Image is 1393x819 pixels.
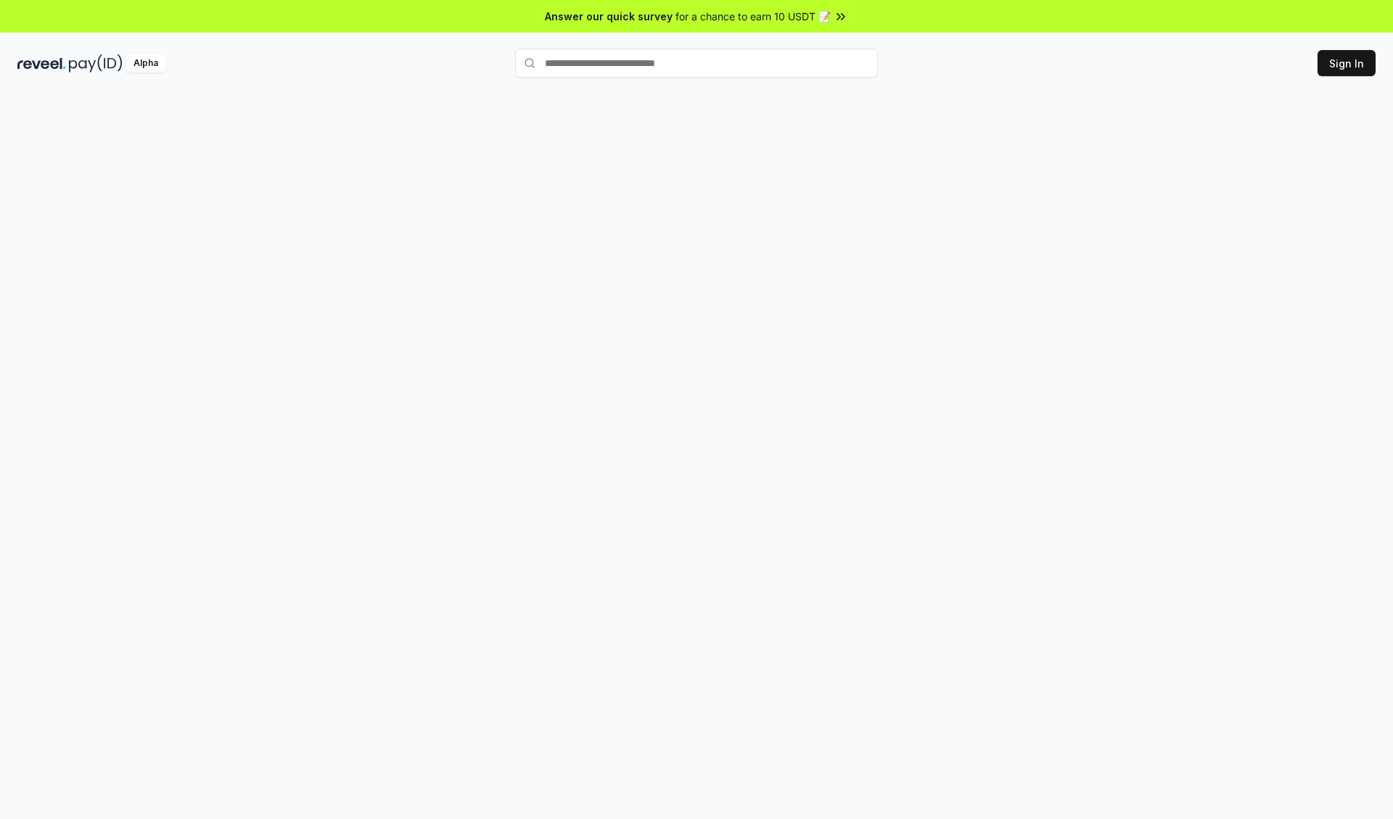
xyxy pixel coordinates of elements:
div: Alpha [126,54,166,73]
span: for a chance to earn 10 USDT 📝 [675,9,831,24]
span: Answer our quick survey [545,9,673,24]
img: reveel_dark [17,54,66,73]
img: pay_id [69,54,123,73]
button: Sign In [1318,50,1376,76]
